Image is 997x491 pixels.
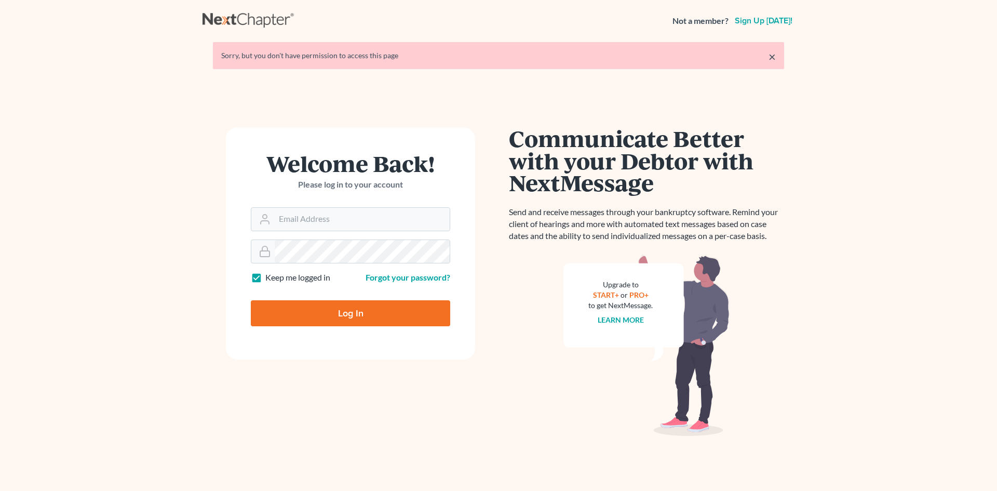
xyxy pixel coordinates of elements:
a: × [769,50,776,63]
a: Sign up [DATE]! [733,17,794,25]
h1: Welcome Back! [251,152,450,175]
span: or [621,290,628,299]
a: Learn more [598,315,644,324]
img: nextmessage_bg-59042aed3d76b12b5cd301f8e5b87938c9018125f34e5fa2b7a6b67550977c72.svg [563,255,730,436]
a: START+ [593,290,619,299]
a: PRO+ [629,290,649,299]
h1: Communicate Better with your Debtor with NextMessage [509,127,784,194]
input: Log In [251,300,450,326]
strong: Not a member? [672,15,729,27]
p: Send and receive messages through your bankruptcy software. Remind your client of hearings and mo... [509,206,784,242]
div: Upgrade to [588,280,653,290]
a: Forgot your password? [366,272,450,282]
p: Please log in to your account [251,179,450,191]
div: Sorry, but you don't have permission to access this page [221,50,776,61]
div: to get NextMessage. [588,300,653,311]
input: Email Address [275,208,450,231]
label: Keep me logged in [265,272,330,284]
